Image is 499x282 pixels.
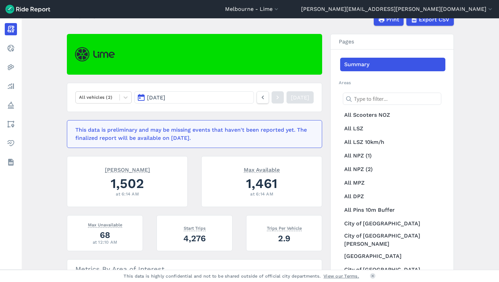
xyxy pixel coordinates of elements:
a: Realtime [5,42,17,54]
h2: Areas [339,79,445,86]
a: All MPZ [340,176,445,190]
h3: Pages [331,34,454,50]
a: [GEOGRAPHIC_DATA] [340,249,445,263]
a: All NPZ (2) [340,163,445,176]
div: 68 [75,229,134,241]
button: Print [374,14,404,26]
span: Max Available [244,166,280,173]
img: Ride Report [5,5,50,14]
a: Policy [5,99,17,111]
button: [DATE] [134,91,254,104]
a: View our Terms. [324,273,359,279]
a: Areas [5,118,17,130]
span: Print [386,16,399,24]
div: 2.9 [255,232,314,244]
a: Summary [340,58,445,71]
button: Melbourne - Lime [225,5,280,13]
a: Report [5,23,17,35]
a: All Pins 10m Buffer [340,203,445,217]
img: Lime [75,47,115,61]
input: Type to filter... [343,93,441,105]
a: All LSZ 10km/h [340,135,445,149]
a: Analyze [5,80,17,92]
a: All NPZ (1) [340,149,445,163]
a: [DATE] [287,91,314,104]
a: City of [GEOGRAPHIC_DATA] [340,263,445,277]
button: Export CSV [406,14,454,26]
a: City of [GEOGRAPHIC_DATA] [340,217,445,230]
div: at 12:10 AM [75,239,134,245]
span: Start Trips [184,224,206,231]
h3: Metrics By Area of Interest [67,260,322,279]
div: 4,276 [165,232,224,244]
div: at 6:14 AM [75,191,179,197]
div: 1,461 [210,174,314,193]
a: All LSZ [340,122,445,135]
span: Export CSV [419,16,449,24]
a: City of [GEOGRAPHIC_DATA][PERSON_NAME] [340,230,445,249]
span: [PERSON_NAME] [105,166,150,173]
span: Trips Per Vehicle [267,224,302,231]
a: All DPZ [340,190,445,203]
span: [DATE] [147,94,165,101]
a: Health [5,137,17,149]
div: This data is preliminary and may be missing events that haven't been reported yet. The finalized ... [75,126,310,142]
a: All Scooters NOZ [340,108,445,122]
div: 1,502 [75,174,179,193]
div: at 6:14 AM [210,191,314,197]
a: Datasets [5,156,17,168]
span: Max Unavailable [88,221,122,228]
button: [PERSON_NAME][EMAIL_ADDRESS][PERSON_NAME][DOMAIN_NAME] [301,5,494,13]
a: Heatmaps [5,61,17,73]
